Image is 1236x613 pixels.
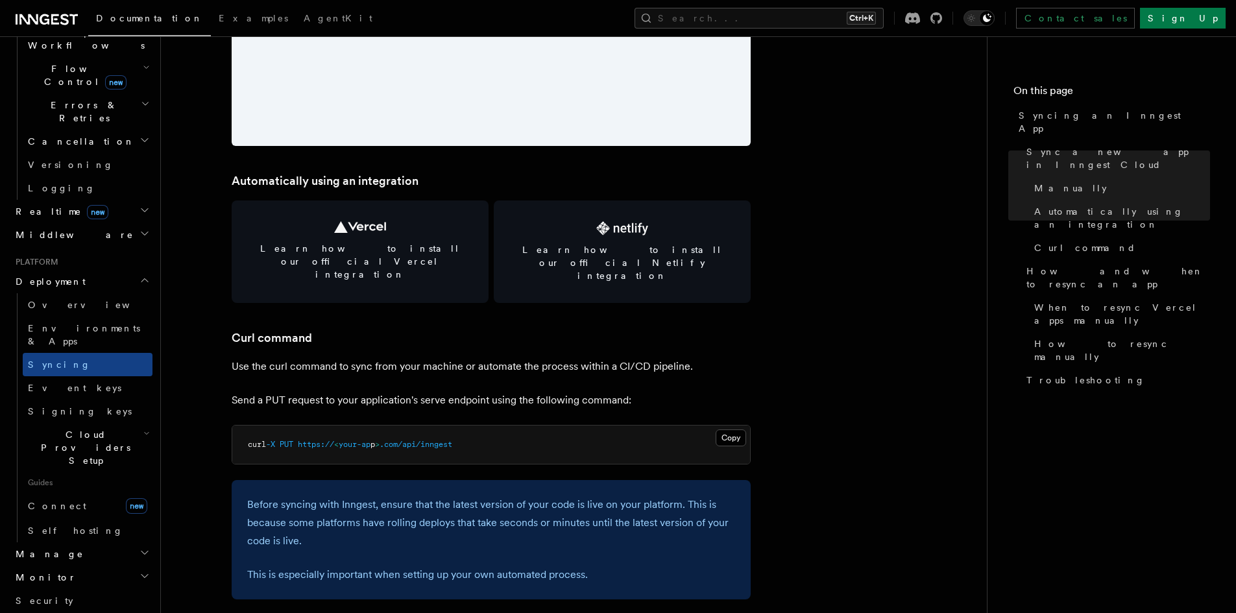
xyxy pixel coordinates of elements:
[232,391,751,409] p: Send a PUT request to your application's serve endpoint using the following command:
[126,498,147,514] span: new
[1029,200,1210,236] a: Automatically using an integration
[1029,332,1210,368] a: How to resync manually
[1034,182,1107,195] span: Manually
[1013,104,1210,140] a: Syncing an Inngest App
[23,57,152,93] button: Flow Controlnew
[1026,374,1145,387] span: Troubleshooting
[28,383,121,393] span: Event keys
[28,300,162,310] span: Overview
[247,242,473,281] span: Learn how to install our official Vercel integration
[28,501,86,511] span: Connect
[247,566,735,584] p: This is especially important when setting up your own automated process.
[232,172,418,190] a: Automatically using an integration
[28,160,114,170] span: Versioning
[716,429,746,446] button: Copy
[10,542,152,566] button: Manage
[16,595,73,606] span: Security
[219,13,288,23] span: Examples
[23,423,152,472] button: Cloud Providers Setup
[10,293,152,542] div: Deployment
[28,323,140,346] span: Environments & Apps
[28,183,95,193] span: Logging
[23,153,152,176] a: Versioning
[635,8,884,29] button: Search...Ctrl+K
[232,357,751,376] p: Use the curl command to sync from your machine or automate the process within a CI/CD pipeline.
[10,270,152,293] button: Deployment
[280,440,293,449] span: PUT
[10,547,84,560] span: Manage
[339,440,370,449] span: your-ap
[1021,140,1210,176] a: Sync a new app in Inngest Cloud
[23,519,152,542] a: Self hosting
[23,428,143,467] span: Cloud Providers Setup
[23,176,152,200] a: Logging
[28,359,91,370] span: Syncing
[88,4,211,36] a: Documentation
[298,440,334,449] span: https://
[296,4,380,35] a: AgentKit
[23,293,152,317] a: Overview
[23,135,135,148] span: Cancellation
[247,496,735,550] p: Before syncing with Inngest, ensure that the latest version of your code is live on your platform...
[23,99,141,125] span: Errors & Retries
[1026,145,1210,171] span: Sync a new app in Inngest Cloud
[23,317,152,353] a: Environments & Apps
[1026,265,1210,291] span: How and when to resync an app
[266,440,275,449] span: -X
[1034,301,1210,327] span: When to resync Vercel apps manually
[1021,259,1210,296] a: How and when to resync an app
[23,376,152,400] a: Event keys
[1021,368,1210,392] a: Troubleshooting
[509,243,735,282] span: Learn how to install our official Netlify integration
[23,400,152,423] a: Signing keys
[23,21,152,57] button: Steps & Workflows
[23,130,152,153] button: Cancellation
[10,257,58,267] span: Platform
[1029,236,1210,259] a: Curl command
[232,200,489,303] a: Learn how to install our official Vercel integration
[380,440,452,449] span: .com/api/inngest
[1019,109,1210,135] span: Syncing an Inngest App
[1016,8,1135,29] a: Contact sales
[494,200,751,303] a: Learn how to install our official Netlify integration
[304,13,372,23] span: AgentKit
[248,440,266,449] span: curl
[87,205,108,219] span: new
[28,406,132,416] span: Signing keys
[10,223,152,246] button: Middleware
[334,440,339,449] span: <
[1029,296,1210,332] a: When to resync Vercel apps manually
[10,205,108,218] span: Realtime
[370,440,375,449] span: p
[375,440,380,449] span: >
[963,10,995,26] button: Toggle dark mode
[23,62,143,88] span: Flow Control
[10,275,86,288] span: Deployment
[23,26,145,52] span: Steps & Workflows
[105,75,127,90] span: new
[10,566,152,589] button: Monitor
[211,4,296,35] a: Examples
[1034,241,1136,254] span: Curl command
[23,353,152,376] a: Syncing
[28,525,123,536] span: Self hosting
[23,93,152,130] button: Errors & Retries
[23,493,152,519] a: Connectnew
[1029,176,1210,200] a: Manually
[232,329,312,347] a: Curl command
[10,571,77,584] span: Monitor
[10,228,134,241] span: Middleware
[1034,337,1210,363] span: How to resync manually
[10,589,152,612] a: Security
[10,200,152,223] button: Realtimenew
[1034,205,1210,231] span: Automatically using an integration
[96,13,203,23] span: Documentation
[23,472,152,493] span: Guides
[1013,83,1210,104] h4: On this page
[1140,8,1226,29] a: Sign Up
[847,12,876,25] kbd: Ctrl+K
